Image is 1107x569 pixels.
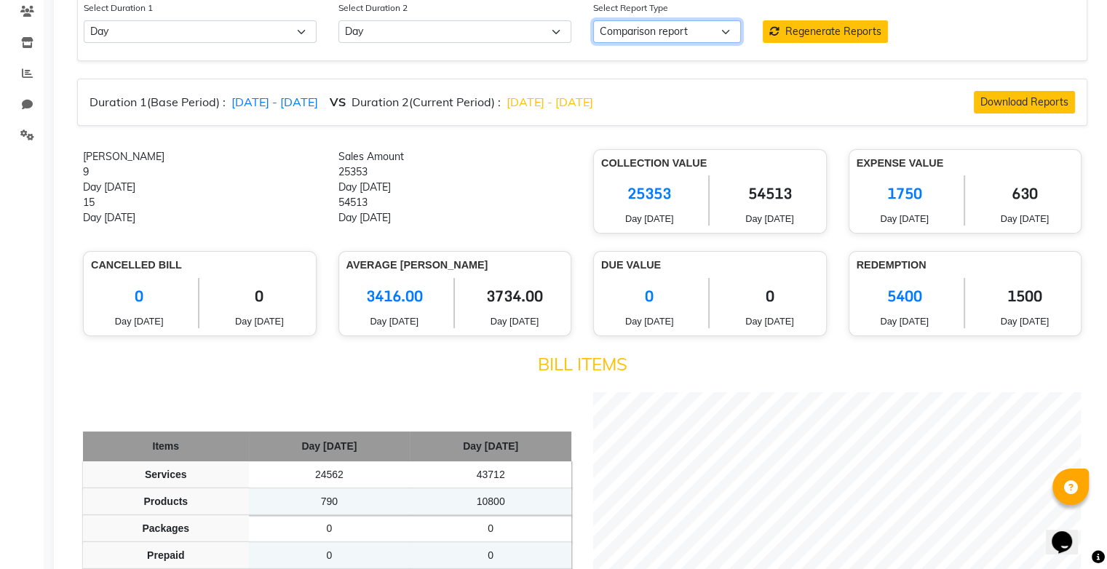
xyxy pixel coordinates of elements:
td: 43712 [410,461,571,488]
h6: Expense Value [857,157,1074,170]
th: Day [DATE] [410,431,571,461]
td: 24562 [249,461,410,488]
td: Products [83,488,249,515]
button: Regenerate Reports [763,20,888,43]
span: Day [DATE] [857,314,953,328]
td: 0 [249,542,410,569]
td: Packages [83,515,249,542]
div: 54513 [338,195,572,210]
span: 0 [721,278,818,314]
span: Day [DATE] [721,212,818,226]
div: 15 [83,195,317,210]
td: 0 [249,515,410,542]
td: Services [83,461,249,488]
span: 0 [210,278,308,314]
span: 0 [91,278,187,314]
div: Day [DATE] [338,210,572,226]
span: Day [DATE] [601,314,697,328]
td: Prepaid [83,542,249,569]
div: 25353 [338,164,572,180]
th: Day [DATE] [249,431,410,461]
span: Day [DATE] [210,314,308,328]
label: Select Duration 1 [84,1,153,15]
label: Select Duration 2 [338,1,408,15]
h6: Duration 1(Base Period) : Duration 2(Current Period) : [90,95,599,109]
span: Day [DATE] [346,314,443,328]
span: Day [DATE] [91,314,187,328]
h6: Collection Value [601,157,819,170]
td: 0 [410,542,571,569]
span: Regenerate Reports [785,25,881,38]
td: 10800 [410,488,571,515]
span: 3734.00 [466,278,563,314]
span: 1500 [976,278,1074,314]
td: 790 [249,488,410,515]
td: 0 [410,515,571,542]
iframe: chat widget [1046,511,1092,554]
span: [DATE] - [DATE] [231,95,318,109]
button: Download Reports [974,91,1075,114]
span: 630 [976,175,1074,212]
span: Download Reports [980,95,1068,108]
label: Select Report Type [593,1,668,15]
span: Day [DATE] [976,212,1074,226]
span: 5400 [857,278,953,314]
div: Day [DATE] [83,210,317,226]
div: Day [DATE] [338,180,572,195]
span: Day [DATE] [601,212,697,226]
span: Day [DATE] [721,314,818,328]
h6: Redemption [857,259,1074,271]
div: Day [DATE] [83,180,317,195]
span: [DATE] - [DATE] [507,95,593,109]
span: 0 [601,278,697,314]
h6: Average [PERSON_NAME] [346,259,564,271]
span: 54513 [721,175,818,212]
span: 1750 [857,175,953,212]
span: 25353 [601,175,697,212]
div: 9 [83,164,317,180]
span: 3416.00 [346,278,443,314]
span: Day [DATE] [976,314,1074,328]
th: Items [83,431,249,461]
h6: Due Value [601,259,819,271]
h6: Cancelled Bill [91,259,309,271]
span: Day [DATE] [857,212,953,226]
h4: Bill Items [83,354,1082,375]
div: [PERSON_NAME] [83,149,317,164]
div: Sales Amount [338,149,572,164]
strong: VS [330,95,346,109]
span: Day [DATE] [466,314,563,328]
